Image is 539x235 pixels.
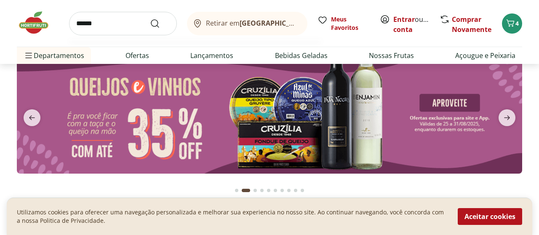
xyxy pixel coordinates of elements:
[187,12,307,35] button: Retirar em[GEOGRAPHIC_DATA]/[GEOGRAPHIC_DATA]
[455,50,515,61] a: Açougue e Peixaria
[252,180,259,201] button: Go to page 3 from fs-carousel
[458,208,522,225] button: Aceitar cookies
[17,51,522,174] img: queijos e vinhos
[452,15,491,34] a: Comprar Novamente
[393,15,440,34] a: Criar conta
[299,180,306,201] button: Go to page 10 from fs-carousel
[292,180,299,201] button: Go to page 9 from fs-carousel
[393,14,431,34] span: ou
[125,50,149,61] a: Ofertas
[331,15,370,32] span: Meus Favoritos
[318,15,370,32] a: Meus Favoritos
[206,19,299,27] span: Retirar em
[17,10,59,35] img: Hortifruti
[150,18,170,29] button: Submit Search
[265,180,272,201] button: Go to page 5 from fs-carousel
[240,18,382,28] b: [GEOGRAPHIC_DATA]/[GEOGRAPHIC_DATA]
[286,180,292,201] button: Go to page 8 from fs-carousel
[17,109,47,126] button: previous
[240,180,252,201] button: Current page from fs-carousel
[69,12,177,35] input: search
[233,180,240,201] button: Go to page 1 from fs-carousel
[369,50,414,61] a: Nossas Frutas
[275,50,328,61] a: Bebidas Geladas
[259,180,265,201] button: Go to page 4 from fs-carousel
[515,19,519,27] span: 4
[272,180,279,201] button: Go to page 6 from fs-carousel
[279,180,286,201] button: Go to page 7 from fs-carousel
[502,13,522,34] button: Carrinho
[24,45,34,66] button: Menu
[190,50,233,61] a: Lançamentos
[393,15,415,24] a: Entrar
[492,109,522,126] button: next
[24,45,84,66] span: Departamentos
[17,208,448,225] p: Utilizamos cookies para oferecer uma navegação personalizada e melhorar sua experiencia no nosso ...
